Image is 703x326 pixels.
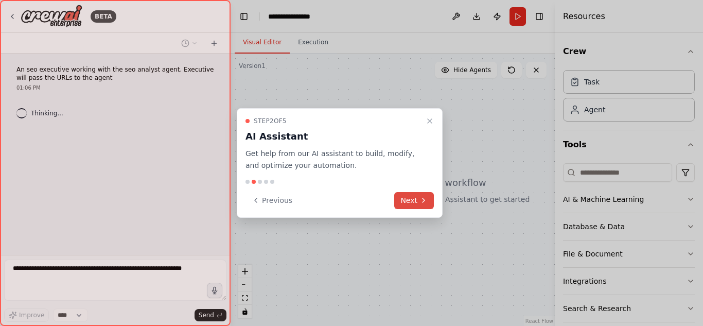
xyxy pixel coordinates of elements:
button: Hide left sidebar [237,9,251,24]
button: Close walkthrough [424,115,436,127]
span: Step 2 of 5 [254,117,287,125]
p: Get help from our AI assistant to build, modify, and optimize your automation. [245,148,421,171]
h3: AI Assistant [245,129,421,144]
button: Previous [245,192,298,209]
button: Next [394,192,434,209]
